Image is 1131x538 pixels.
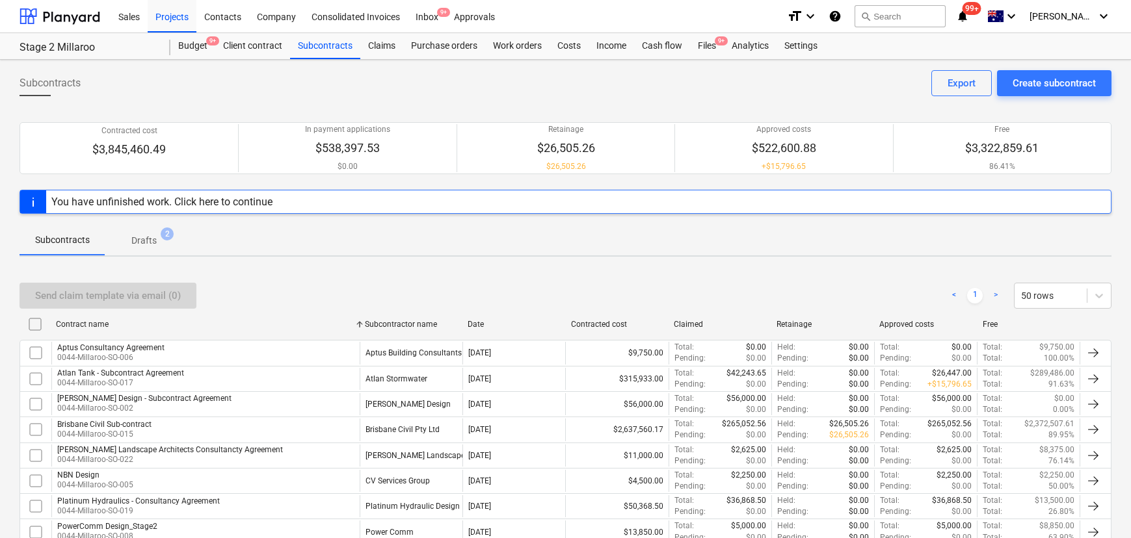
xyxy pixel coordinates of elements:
[589,33,634,59] div: Income
[1039,444,1074,455] p: $8,375.00
[57,445,283,454] div: [PERSON_NAME] Landscape Architects Consultancty Agreement
[849,520,869,532] p: $0.00
[880,379,911,390] p: Pending :
[829,418,869,429] p: $26,505.26
[983,393,1002,404] p: Total :
[366,374,427,383] div: Atlan Stormwater
[983,444,1002,455] p: Total :
[951,353,972,364] p: $0.00
[932,393,972,404] p: $56,000.00
[403,33,485,59] div: Purchase orders
[777,455,808,467] p: Pending :
[777,368,795,379] p: Held :
[731,470,766,481] p: $2,250.00
[849,353,869,364] p: $0.00
[674,455,706,467] p: Pending :
[1048,379,1074,390] p: 91.63%
[92,125,166,136] p: Contracted cost
[1048,429,1074,441] p: 89.95%
[565,393,668,415] div: $56,000.00
[366,400,451,409] div: Boris Design
[674,368,694,379] p: Total :
[690,33,724,59] a: Files9+
[951,404,972,415] p: $0.00
[35,233,90,247] p: Subcontracts
[20,41,155,55] div: Stage 2 Millaroo
[51,196,273,208] div: You have unfinished work. Click here to continue
[634,33,690,59] div: Cash flow
[468,348,491,357] div: [DATE]
[988,288,1004,303] a: Next page
[746,342,766,353] p: $0.00
[731,444,766,455] p: $2,625.00
[746,455,766,467] p: $0.00
[731,520,766,532] p: $5,000.00
[777,379,808,390] p: Pending :
[746,506,766,517] p: $0.00
[57,378,184,389] p: 0044-Millaroo-SO-017
[674,520,694,532] p: Total :
[674,506,706,517] p: Pending :
[57,343,165,352] div: Aptus Consultancy Agreement
[366,348,462,357] div: Aptus Building Consultants
[56,320,354,329] div: Contract name
[937,520,972,532] p: $5,000.00
[366,451,502,460] div: Jeremy Ferrier Landscape Architects
[777,520,795,532] p: Held :
[746,404,766,415] p: $0.00
[360,33,403,59] div: Claims
[170,33,215,59] a: Budget9+
[437,8,450,17] span: 9+
[849,495,869,506] p: $0.00
[983,353,1002,364] p: Total :
[724,33,777,59] div: Analytics
[1039,342,1074,353] p: $9,750.00
[366,476,430,485] div: CV Services Group
[1039,470,1074,481] p: $2,250.00
[777,353,808,364] p: Pending :
[57,506,220,517] p: 0044-Millaroo-SO-019
[956,8,969,24] i: notifications
[880,368,899,379] p: Total :
[951,455,972,467] p: $0.00
[57,454,283,465] p: 0044-Millaroo-SO-022
[849,342,869,353] p: $0.00
[849,404,869,415] p: $0.00
[565,418,668,441] div: $2,637,560.17
[57,403,232,414] p: 0044-Millaroo-SO-002
[571,320,663,329] div: Contracted cost
[57,522,157,531] div: PowerComm Design_Stage2
[963,2,981,15] span: 99+
[305,124,390,135] p: In payment applications
[726,393,766,404] p: $56,000.00
[948,75,976,92] div: Export
[57,470,133,480] div: NBN Design
[880,444,899,455] p: Total :
[366,502,482,511] div: Platinum Hydraulic Design Pty Lt
[777,418,795,429] p: Held :
[726,368,766,379] p: $42,243.65
[932,495,972,506] p: $36,868.50
[366,425,440,434] div: Brisbane Civil Pty Ltd
[983,368,1002,379] p: Total :
[983,506,1002,517] p: Total :
[468,502,491,511] div: [DATE]
[468,320,560,329] div: Date
[880,393,899,404] p: Total :
[1004,8,1019,24] i: keyboard_arrow_down
[849,481,869,492] p: $0.00
[752,124,816,135] p: Approved costs
[932,368,972,379] p: $26,447.00
[57,394,232,403] div: [PERSON_NAME] Design - Subcontract Agreement
[849,455,869,467] p: $0.00
[131,234,157,248] p: Drafts
[777,33,825,59] a: Settings
[170,33,215,59] div: Budget
[1044,353,1074,364] p: 100.00%
[57,368,184,378] div: Atlan Tank - Subcontract Agreement
[674,353,706,364] p: Pending :
[485,33,550,59] a: Work orders
[951,342,972,353] p: $0.00
[880,481,911,492] p: Pending :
